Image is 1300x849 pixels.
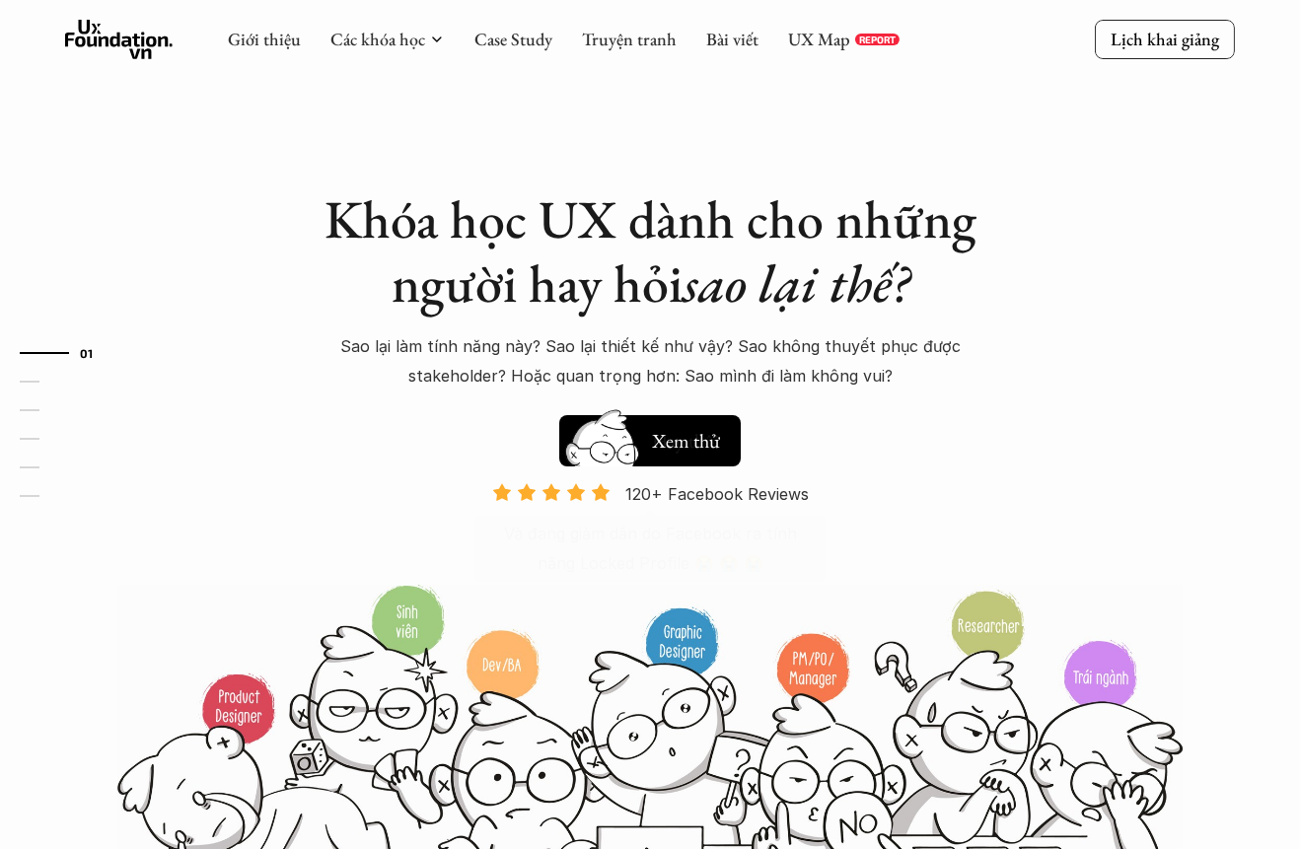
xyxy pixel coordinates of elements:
[706,28,758,50] a: Bài viết
[80,346,94,360] strong: 01
[683,248,909,318] em: sao lại thế?
[330,28,425,50] a: Các khóa học
[859,34,896,45] p: REPORT
[559,405,741,466] a: Hay thôiXem thử
[474,28,552,50] a: Case Study
[494,519,806,579] p: Và đang giảm dần do Facebook ra tính năng Locked Profile 😭 😭 😭
[855,34,900,45] a: REPORT
[582,28,677,50] a: Truyện tranh
[20,341,113,365] a: 01
[788,28,850,50] a: UX Map
[625,479,809,509] p: 120+ Facebook Reviews
[305,187,995,316] h1: Khóa học UX dành cho những người hay hỏi
[474,482,826,582] a: 120+ Facebook ReviewsVà đang giảm dần do Facebook ra tính năng Locked Profile 😭 😭 😭
[1111,28,1219,50] p: Lịch khai giảng
[652,427,720,455] h5: Xem thử
[228,28,301,50] a: Giới thiệu
[1095,20,1235,58] a: Lịch khai giảng
[315,331,985,391] p: Sao lại làm tính năng này? Sao lại thiết kế như vậy? Sao không thuyết phục được stakeholder? Hoặc...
